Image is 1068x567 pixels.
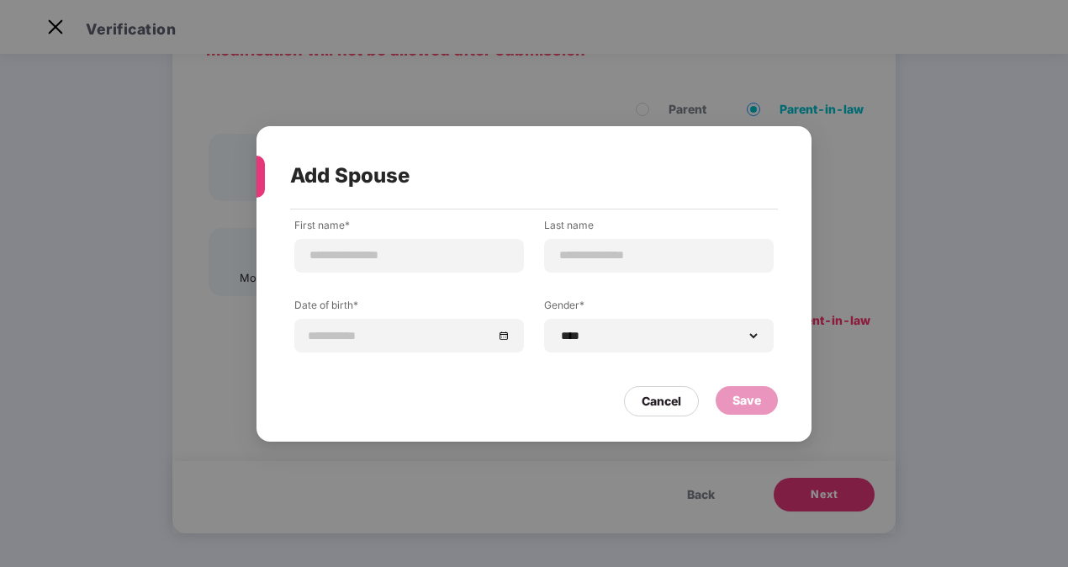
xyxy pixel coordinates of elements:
label: Last name [544,217,774,238]
label: First name* [294,217,524,238]
div: Add Spouse [290,143,738,209]
div: Cancel [642,391,681,410]
label: Gender* [544,297,774,318]
div: Save [732,390,761,409]
label: Date of birth* [294,297,524,318]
